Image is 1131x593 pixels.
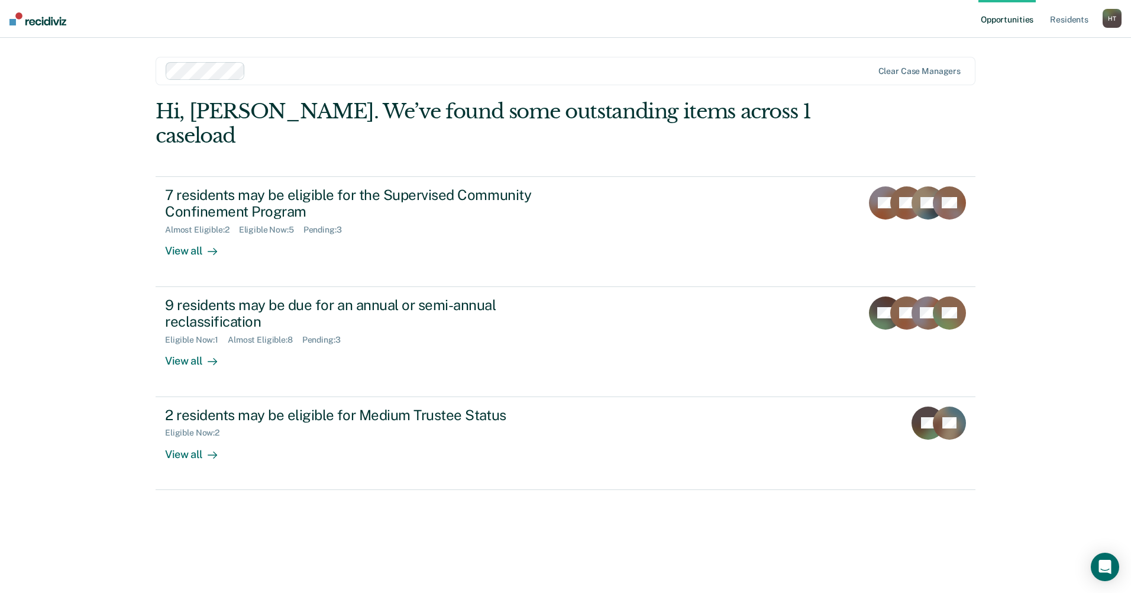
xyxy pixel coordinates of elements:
div: Eligible Now : 2 [165,428,229,438]
div: 7 residents may be eligible for the Supervised Community Confinement Program [165,186,580,221]
div: 2 residents may be eligible for Medium Trustee Status [165,407,580,424]
div: Almost Eligible : 8 [228,335,302,345]
button: HT [1103,9,1122,28]
div: Eligible Now : 1 [165,335,228,345]
div: Eligible Now : 5 [239,225,303,235]
a: 7 residents may be eligible for the Supervised Community Confinement ProgramAlmost Eligible:2Elig... [156,176,975,287]
a: 9 residents may be due for an annual or semi-annual reclassificationEligible Now:1Almost Eligible... [156,287,975,397]
div: Clear case managers [878,66,961,76]
div: 9 residents may be due for an annual or semi-annual reclassification [165,296,580,331]
div: Almost Eligible : 2 [165,225,239,235]
img: Recidiviz [9,12,66,25]
div: Pending : 3 [302,335,350,345]
div: View all [165,438,231,461]
div: Open Intercom Messenger [1091,553,1119,581]
div: View all [165,345,231,368]
div: Hi, [PERSON_NAME]. We’ve found some outstanding items across 1 caseload [156,99,812,148]
a: 2 residents may be eligible for Medium Trustee StatusEligible Now:2View all [156,397,975,490]
div: H T [1103,9,1122,28]
div: View all [165,235,231,258]
div: Pending : 3 [303,225,351,235]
